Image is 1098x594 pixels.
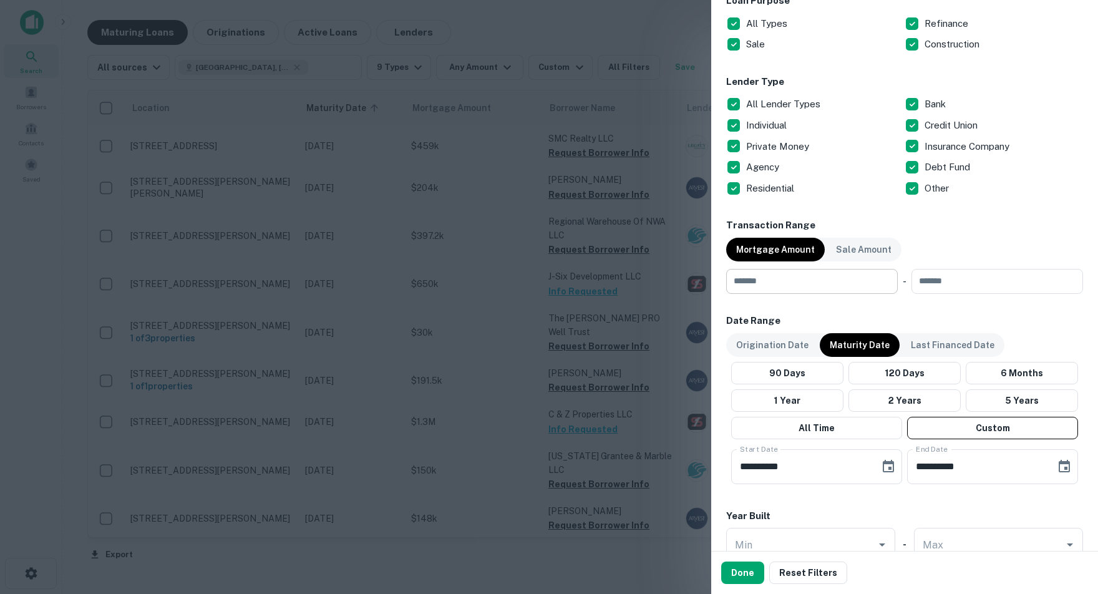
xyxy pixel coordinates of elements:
[925,181,951,196] p: Other
[1036,494,1098,554] iframe: Chat Widget
[746,181,797,196] p: Residential
[746,97,823,112] p: All Lender Types
[848,389,961,412] button: 2 Years
[736,243,815,256] p: Mortgage Amount
[731,389,843,412] button: 1 Year
[925,139,1012,154] p: Insurance Company
[876,454,901,479] button: Choose date, selected date is Oct 1, 2025
[873,536,891,553] button: Open
[746,16,790,31] p: All Types
[726,75,1083,89] h6: Lender Type
[731,362,843,384] button: 90 Days
[925,160,973,175] p: Debt Fund
[726,314,1083,328] h6: Date Range
[726,509,770,523] h6: Year Built
[746,37,767,52] p: Sale
[769,562,847,584] button: Reset Filters
[907,417,1078,439] button: Custom
[925,37,982,52] p: Construction
[1052,454,1077,479] button: Choose date, selected date is Apr 30, 2026
[925,97,948,112] p: Bank
[966,389,1078,412] button: 5 Years
[726,218,1083,233] h6: Transaction Range
[925,16,971,31] p: Refinance
[731,417,902,439] button: All Time
[736,338,809,352] p: Origination Date
[903,537,906,552] h6: -
[746,139,812,154] p: Private Money
[925,118,980,133] p: Credit Union
[903,269,906,294] div: -
[916,444,948,454] label: End Date
[830,338,890,352] p: Maturity Date
[911,338,994,352] p: Last Financed Date
[746,160,782,175] p: Agency
[721,562,764,584] button: Done
[740,444,778,454] label: Start Date
[848,362,961,384] button: 120 Days
[836,243,892,256] p: Sale Amount
[746,118,789,133] p: Individual
[966,362,1078,384] button: 6 Months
